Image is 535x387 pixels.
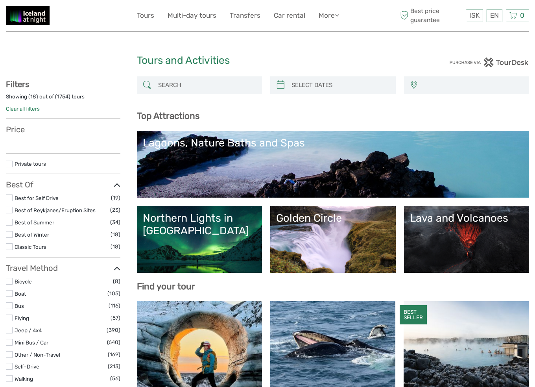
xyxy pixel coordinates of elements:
a: Best for Self Drive [15,195,59,201]
input: SELECT DATES [288,78,392,92]
a: Transfers [230,10,260,21]
span: (19) [111,193,120,202]
div: Lagoons, Nature Baths and Spas [143,137,524,149]
h3: Best Of [6,180,120,189]
b: Find your tour [137,281,195,292]
input: SEARCH [155,78,258,92]
span: (18) [111,230,120,239]
a: Walking [15,376,33,382]
label: 1754 [57,93,68,100]
a: Bus [15,303,24,309]
a: Mini Bus / Car [15,339,48,346]
span: (390) [107,326,120,335]
b: Top Attractions [137,111,199,121]
a: Northern Lights in [GEOGRAPHIC_DATA] [143,212,256,267]
span: (56) [110,374,120,383]
a: Jeep / 4x4 [15,327,42,333]
div: Showing ( ) out of ( ) tours [6,93,120,105]
a: Lagoons, Nature Baths and Spas [143,137,524,192]
span: (640) [107,338,120,347]
a: Car rental [274,10,305,21]
span: Best price guarantee [398,7,464,24]
img: PurchaseViaTourDesk.png [449,57,529,67]
span: 0 [519,11,526,19]
h1: Tours and Activities [137,54,398,67]
span: (23) [110,206,120,215]
a: Boat [15,291,26,297]
div: Golden Circle [276,212,390,224]
span: (169) [108,350,120,359]
span: (34) [110,218,120,227]
img: 2375-0893e409-a1bb-4841-adb0-b7e32975a913_logo_small.jpg [6,6,50,25]
a: Best of Summer [15,219,54,226]
a: Tours [137,10,154,21]
strong: Filters [6,80,29,89]
a: Bicycle [15,278,32,285]
h3: Price [6,125,120,134]
a: Clear all filters [6,106,40,112]
a: Private tours [15,161,46,167]
a: More [319,10,339,21]
div: Northern Lights in [GEOGRAPHIC_DATA] [143,212,256,237]
span: (57) [111,313,120,322]
div: BEST SELLER [400,305,427,325]
a: Classic Tours [15,244,46,250]
span: (18) [111,242,120,251]
span: (105) [107,289,120,298]
h3: Travel Method [6,263,120,273]
a: Self-Drive [15,363,39,370]
span: (116) [109,301,120,310]
a: Golden Circle [276,212,390,267]
a: Lava and Volcanoes [410,212,524,267]
div: EN [487,9,502,22]
a: Flying [15,315,29,321]
div: Lava and Volcanoes [410,212,524,224]
span: (213) [108,362,120,371]
span: ISK [469,11,480,19]
label: 18 [30,93,36,100]
span: (8) [113,277,120,286]
a: Other / Non-Travel [15,352,60,358]
a: Best of Reykjanes/Eruption Sites [15,207,96,213]
a: Multi-day tours [168,10,216,21]
a: Best of Winter [15,231,49,238]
